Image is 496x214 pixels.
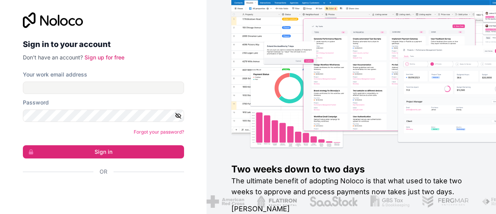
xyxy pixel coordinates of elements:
[23,37,184,51] h2: Sign in to your account
[231,176,471,197] h2: The ultimate benefit of adopting Noloco is that what used to take two weeks to approve and proces...
[23,99,49,106] label: Password
[23,110,184,122] input: Password
[84,54,124,61] a: Sign up for free
[19,184,182,201] iframe: Sign in with Google Button
[194,195,231,208] img: /assets/american-red-cross-BAupjrZR.png
[100,168,107,176] span: Or
[23,71,87,78] label: Your work email address
[23,54,83,61] span: Don't have an account?
[23,82,184,94] input: Email address
[134,129,184,135] a: Forgot your password?
[23,145,184,158] button: Sign in
[231,163,471,176] h1: Two weeks down to two days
